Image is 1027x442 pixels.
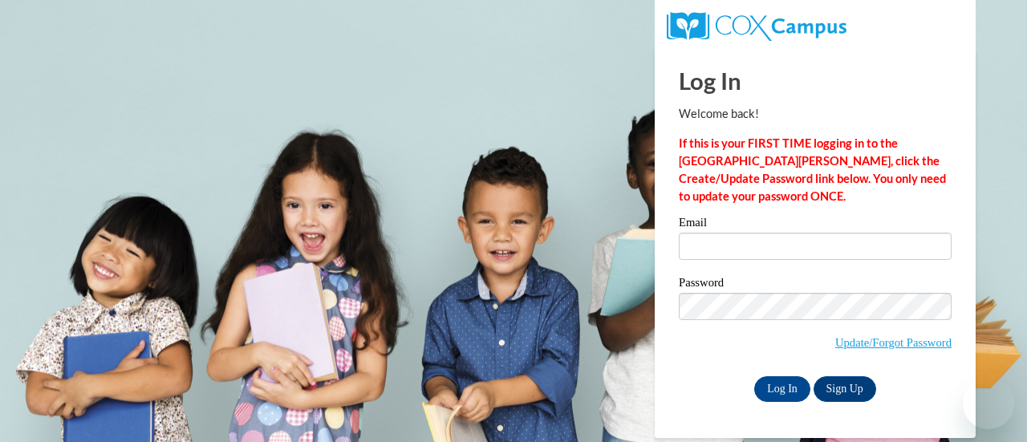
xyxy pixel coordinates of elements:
img: COX Campus [667,12,846,41]
label: Email [679,217,952,233]
input: Log In [754,376,810,402]
strong: If this is your FIRST TIME logging in to the [GEOGRAPHIC_DATA][PERSON_NAME], click the Create/Upd... [679,136,946,203]
label: Password [679,277,952,293]
p: Welcome back! [679,105,952,123]
iframe: Button to launch messaging window [963,378,1014,429]
h1: Log In [679,64,952,97]
a: Update/Forgot Password [835,336,952,349]
a: Sign Up [814,376,876,402]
